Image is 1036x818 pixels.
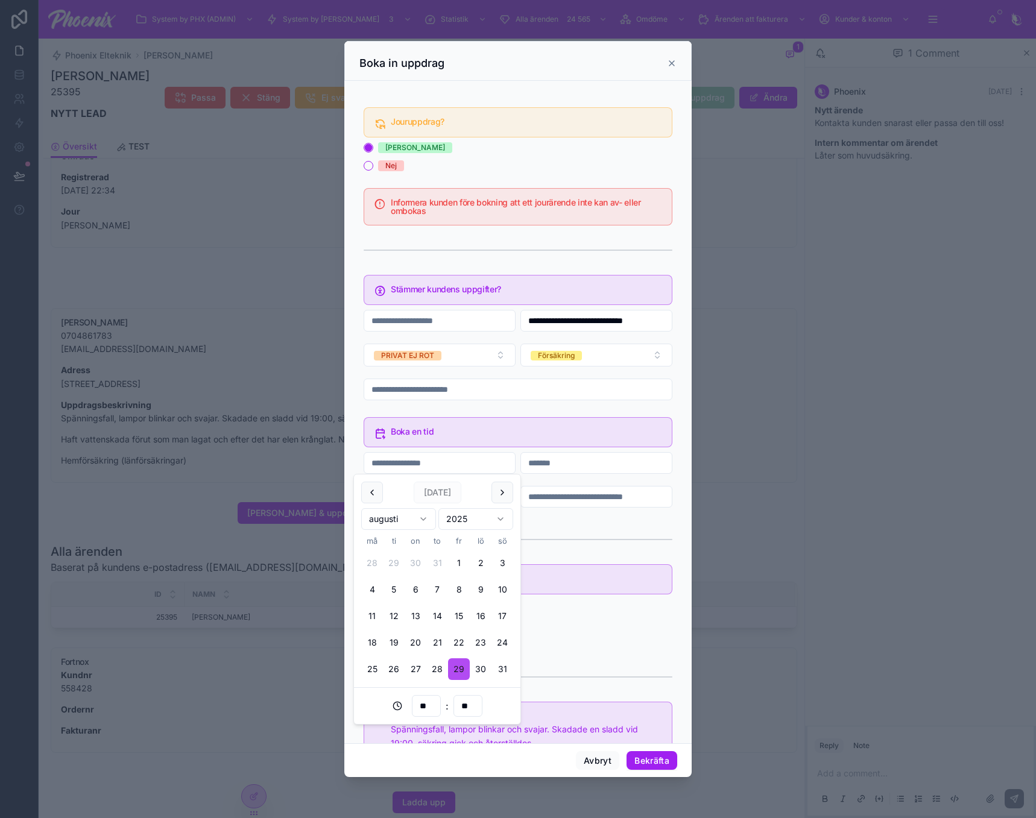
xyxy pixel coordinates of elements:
[359,56,444,71] h3: Boka in uppdrag
[361,579,383,600] button: måndag 4 augusti 2025
[491,552,513,574] button: söndag 3 augusti 2025
[383,579,405,600] button: tisdag 5 augusti 2025
[448,632,470,653] button: fredag 22 augusti 2025
[385,160,397,171] div: Nej
[627,751,677,770] button: Bekräfta
[448,579,470,600] button: fredag 8 augusti 2025
[361,695,513,717] div: :
[448,658,470,680] button: Today, fredag 29 augusti 2025, selected
[426,552,448,574] button: torsdag 31 juli 2025
[391,723,662,750] p: Spänningsfall, lampor blinkar och svajar. Skadade en sladd vid 19:00, säkring gick och återställdes.
[383,605,405,627] button: tisdag 12 augusti 2025
[491,658,513,680] button: söndag 31 augusti 2025
[405,605,426,627] button: onsdag 13 augusti 2025
[491,632,513,653] button: söndag 24 augusti 2025
[383,552,405,574] button: tisdag 29 juli 2025
[361,535,383,547] th: måndag
[426,632,448,653] button: torsdag 21 augusti 2025
[361,535,513,680] table: augusti 2025
[576,751,619,770] button: Avbryt
[361,632,383,653] button: måndag 18 augusti 2025
[448,605,470,627] button: fredag 15 augusti 2025
[391,198,662,215] h5: Informera kunden före bokning att ett jourärende inte kan av- eller ombokas
[491,605,513,627] button: söndag 17 augusti 2025
[383,535,405,547] th: tisdag
[391,118,662,126] h5: Jouruppdrag?
[470,632,491,653] button: lördag 23 augusti 2025
[470,552,491,574] button: lördag 2 augusti 2025
[426,535,448,547] th: torsdag
[405,658,426,680] button: onsdag 27 augusti 2025
[491,535,513,547] th: söndag
[470,535,491,547] th: lördag
[470,605,491,627] button: lördag 16 augusti 2025
[426,605,448,627] button: torsdag 14 augusti 2025
[364,344,516,367] button: Select Button
[538,351,575,360] div: Försäkring
[491,579,513,600] button: söndag 10 augusti 2025
[405,632,426,653] button: onsdag 20 augusti 2025
[361,552,383,574] button: måndag 28 juli 2025
[391,574,662,583] h5: Tilldela uppdrag
[391,712,662,720] h5: Uppdragsbeskrivning
[448,535,470,547] th: fredag
[405,535,426,547] th: onsdag
[391,723,662,806] div: Spänningsfall, lampor blinkar och svajar. Skadade en sladd vid 19:00, säkring gick och återställd...
[361,605,383,627] button: måndag 11 augusti 2025
[448,552,470,574] button: fredag 1 augusti 2025
[470,658,491,680] button: lördag 30 augusti 2025
[426,579,448,600] button: torsdag 7 augusti 2025
[361,658,383,680] button: måndag 25 augusti 2025
[426,658,448,680] button: torsdag 28 augusti 2025
[381,351,434,360] div: PRIVAT EJ ROT
[391,285,662,294] h5: Stämmer kundens uppgifter?
[383,658,405,680] button: tisdag 26 augusti 2025
[405,579,426,600] button: onsdag 6 augusti 2025
[405,552,426,574] button: onsdag 30 juli 2025
[385,142,445,153] div: [PERSON_NAME]
[383,632,405,653] button: tisdag 19 augusti 2025
[520,344,672,367] button: Select Button
[391,427,662,436] h5: Boka en tid
[470,579,491,600] button: lördag 9 augusti 2025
